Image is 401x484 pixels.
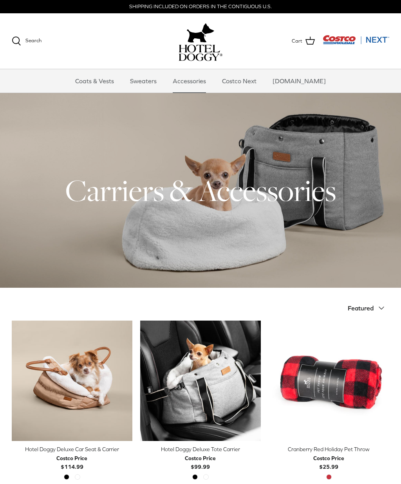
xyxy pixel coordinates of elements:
a: Hotel Doggy Deluxe Car Seat & Carrier Costco Price$114.99 [12,445,132,471]
div: Hotel Doggy Deluxe Car Seat & Carrier [12,445,132,454]
b: $99.99 [185,454,216,470]
img: hoteldoggy.com [187,21,214,45]
a: Cranberry Red Holiday Pet Throw Costco Price$25.99 [269,445,389,471]
span: Cart [292,37,302,45]
a: [DOMAIN_NAME] [266,69,333,93]
img: hoteldoggycom [179,45,222,61]
img: Costco Next [323,35,389,45]
a: Hotel Doggy Deluxe Car Seat & Carrier [12,321,132,441]
a: hoteldoggy.com hoteldoggycom [179,21,222,61]
a: Visit Costco Next [323,40,389,46]
a: Sweaters [123,69,164,93]
a: Cart [292,36,315,46]
a: Coats & Vests [68,69,121,93]
b: $25.99 [313,454,344,470]
a: Search [12,36,42,46]
button: Featured [348,299,389,317]
a: Costco Next [215,69,264,93]
a: Accessories [166,69,213,93]
div: Costco Price [56,454,87,462]
span: Featured [348,305,374,312]
b: $114.99 [56,454,87,470]
div: Costco Price [185,454,216,462]
a: Hotel Doggy Deluxe Tote Carrier Costco Price$99.99 [140,445,261,471]
h1: Carriers & Accessories [12,171,389,210]
div: Cranberry Red Holiday Pet Throw [269,445,389,454]
span: Search [25,38,42,43]
a: Hotel Doggy Deluxe Tote Carrier [140,321,261,441]
div: Costco Price [313,454,344,462]
a: Cranberry Red Holiday Pet Throw [269,321,389,441]
div: Hotel Doggy Deluxe Tote Carrier [140,445,261,454]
